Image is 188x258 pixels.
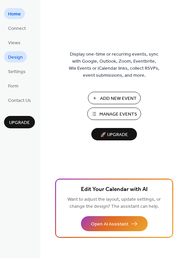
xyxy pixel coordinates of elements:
span: 🚀 Upgrade [95,130,133,139]
a: Views [4,37,25,48]
button: Open AI Assistant [81,216,148,231]
span: Design [8,54,23,61]
button: Manage Events [87,108,141,120]
span: Open AI Assistant [91,221,128,228]
span: Upgrade [9,119,30,126]
span: Form [8,83,18,90]
span: Settings [8,68,26,75]
a: Settings [4,66,30,77]
span: Edit Your Calendar with AI [81,185,148,194]
a: Design [4,51,27,62]
span: Home [8,11,21,18]
button: Add New Event [88,92,141,104]
a: Home [4,8,25,19]
button: Upgrade [4,116,35,128]
span: Display one-time or recurring events, sync with Google, Outlook, Zoom, Eventbrite, Wix Events or ... [69,51,159,79]
span: Want to adjust the layout, update settings, or change the design? The assistant can help. [67,195,161,211]
span: Views [8,40,20,47]
a: Connect [4,22,30,34]
span: Add New Event [100,95,137,102]
span: Connect [8,25,26,32]
a: Contact Us [4,94,35,106]
span: Contact Us [8,97,31,104]
a: Form [4,80,22,91]
span: Manage Events [99,111,137,118]
button: 🚀 Upgrade [91,128,137,140]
